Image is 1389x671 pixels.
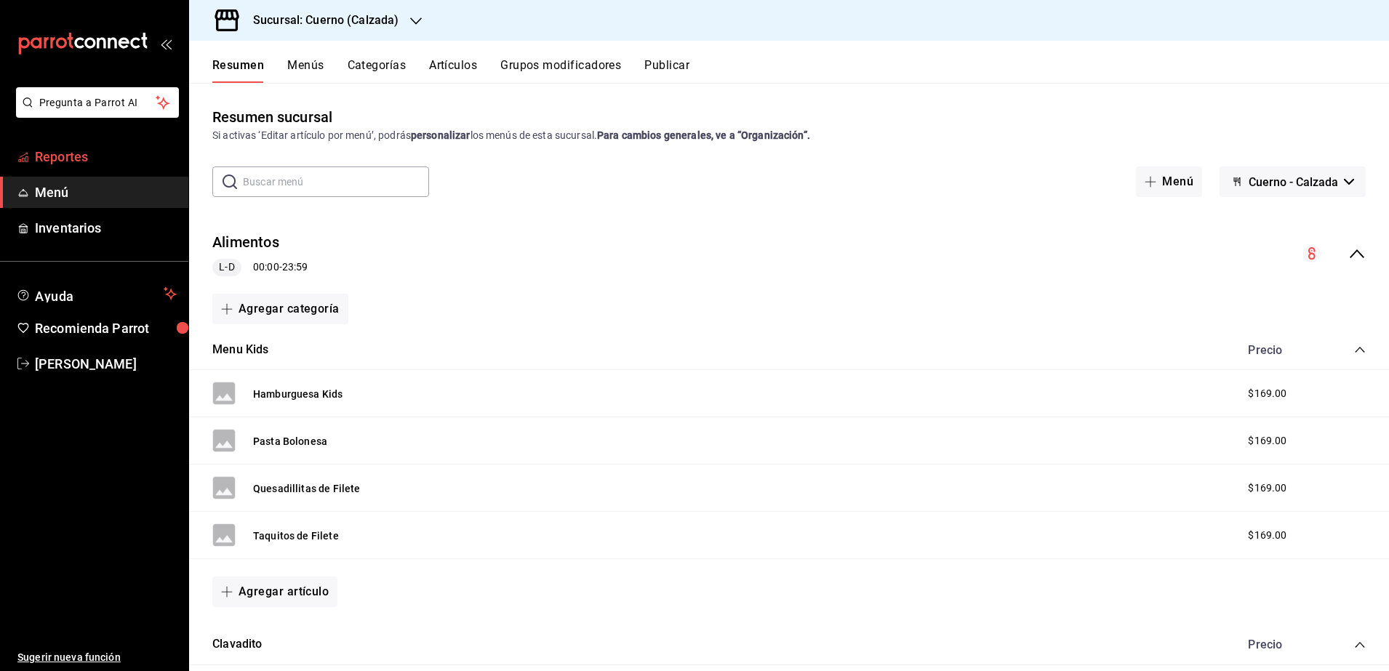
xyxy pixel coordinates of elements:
button: Grupos modificadores [500,58,621,83]
span: Reportes [35,147,177,166]
span: Menú [35,182,177,202]
strong: personalizar [411,129,471,141]
span: $169.00 [1248,481,1286,496]
h3: Sucursal: Cuerno (Calzada) [241,12,399,29]
button: Artículos [429,58,477,83]
span: Inventarios [35,218,177,238]
div: Si activas ‘Editar artículo por menú’, podrás los menús de esta sucursal. [212,128,1366,143]
button: Publicar [644,58,689,83]
span: Cuerno - Calzada [1249,175,1338,189]
strong: Para cambios generales, ve a “Organización”. [597,129,810,141]
button: Alimentos [212,232,279,253]
button: Agregar artículo [212,576,337,607]
button: Pasta Bolonesa [253,434,327,449]
span: [PERSON_NAME] [35,354,177,374]
span: Ayuda [35,285,158,302]
button: Pregunta a Parrot AI [16,87,179,118]
div: collapse-menu-row [189,220,1389,288]
span: $169.00 [1248,528,1286,543]
span: $169.00 [1248,433,1286,449]
button: open_drawer_menu [160,38,172,49]
button: Resumen [212,58,264,83]
button: collapse-category-row [1354,639,1366,651]
span: L-D [213,260,240,275]
button: Menús [287,58,324,83]
button: Agregar categoría [212,294,348,324]
button: Clavadito [212,636,263,653]
button: Menu Kids [212,342,269,358]
button: Hamburguesa Kids [253,387,343,401]
div: Precio [1233,343,1326,357]
button: Categorías [348,58,407,83]
input: Buscar menú [243,167,429,196]
div: navigation tabs [212,58,1389,83]
button: collapse-category-row [1354,344,1366,355]
span: Sugerir nueva función [17,650,177,665]
button: Quesadillitas de Filete [253,481,360,496]
button: Cuerno - Calzada [1220,166,1366,197]
span: Recomienda Parrot [35,318,177,338]
button: Menú [1136,166,1202,197]
div: Resumen sucursal [212,106,332,128]
span: $169.00 [1248,386,1286,401]
button: Taquitos de Filete [253,529,339,543]
div: 00:00 - 23:59 [212,259,308,276]
a: Pregunta a Parrot AI [10,105,179,121]
div: Precio [1233,638,1326,651]
span: Pregunta a Parrot AI [39,95,156,111]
